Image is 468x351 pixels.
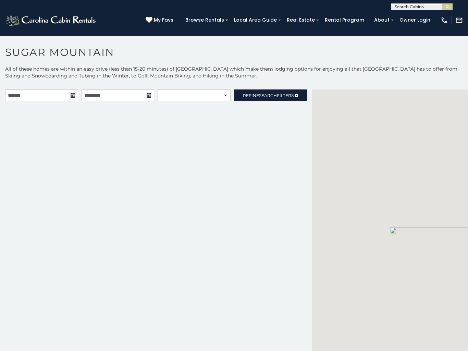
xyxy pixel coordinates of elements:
[234,89,307,101] a: RefineSearchFilters
[371,15,393,25] a: About
[146,16,175,24] a: My Favs
[283,15,318,25] a: Real Estate
[321,15,368,25] a: Rental Program
[182,15,227,25] a: Browse Rentals
[154,16,173,24] span: My Favs
[231,15,280,25] a: Local Area Guide
[259,93,277,98] span: Search
[455,16,463,24] img: mail-regular-white.png
[243,93,294,98] span: Refine Filters
[441,16,448,24] img: phone-regular-white.png
[396,15,434,25] a: Owner Login
[5,13,98,27] img: White-1-2.png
